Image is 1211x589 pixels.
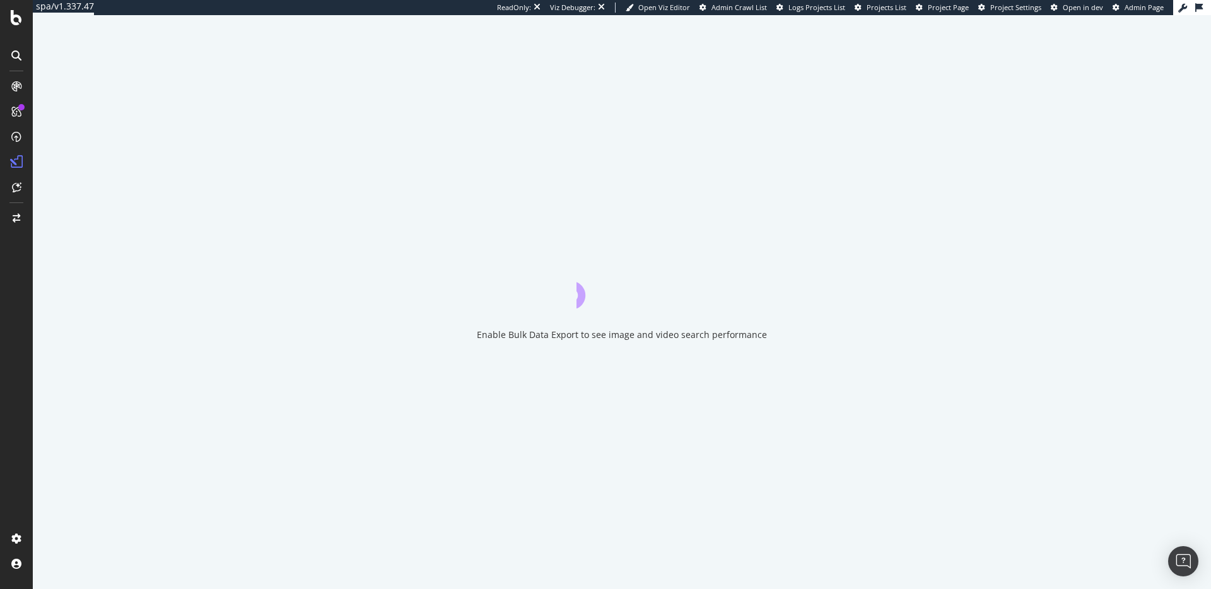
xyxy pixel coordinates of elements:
[638,3,690,12] span: Open Viz Editor
[776,3,845,13] a: Logs Projects List
[1168,546,1198,576] div: Open Intercom Messenger
[978,3,1041,13] a: Project Settings
[1063,3,1103,12] span: Open in dev
[1051,3,1103,13] a: Open in dev
[497,3,531,13] div: ReadOnly:
[711,3,767,12] span: Admin Crawl List
[855,3,906,13] a: Projects List
[576,263,667,308] div: animation
[1125,3,1164,12] span: Admin Page
[550,3,595,13] div: Viz Debugger:
[788,3,845,12] span: Logs Projects List
[626,3,690,13] a: Open Viz Editor
[867,3,906,12] span: Projects List
[928,3,969,12] span: Project Page
[990,3,1041,12] span: Project Settings
[916,3,969,13] a: Project Page
[699,3,767,13] a: Admin Crawl List
[477,329,767,341] div: Enable Bulk Data Export to see image and video search performance
[1113,3,1164,13] a: Admin Page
